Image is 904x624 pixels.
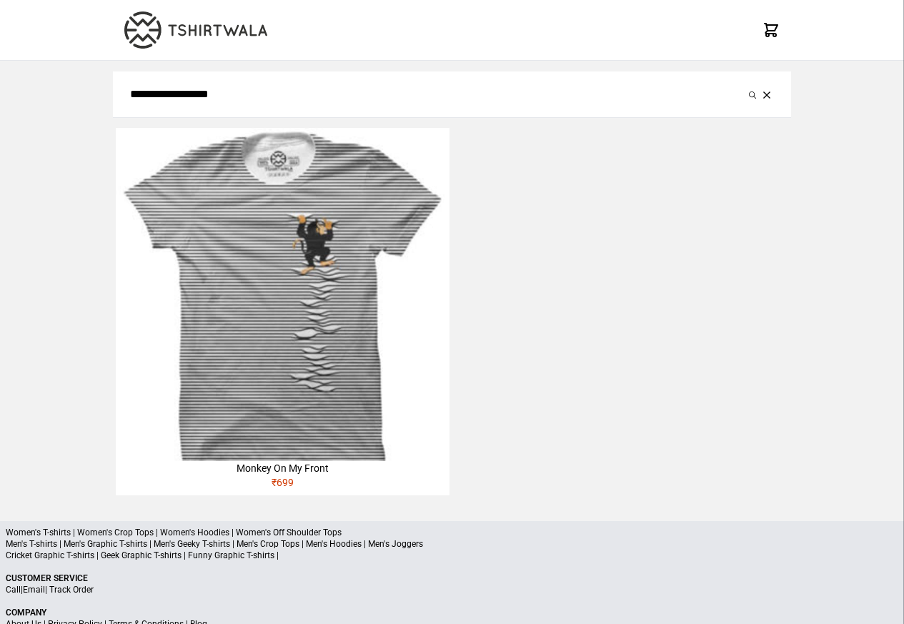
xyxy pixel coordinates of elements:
[6,607,898,618] p: Company
[124,11,267,49] img: TW-LOGO-400-104.png
[760,86,774,103] button: Clear the search query.
[49,585,94,595] a: Track Order
[6,573,898,584] p: Customer Service
[23,585,45,595] a: Email
[116,475,449,495] div: ₹ 699
[6,538,898,550] p: Men's T-shirts | Men's Graphic T-shirts | Men's Geeky T-shirts | Men's Crop Tops | Men's Hoodies ...
[6,527,898,538] p: Women's T-shirts | Women's Crop Tops | Women's Hoodies | Women's Off Shoulder Tops
[116,128,449,495] a: Monkey On My Front₹699
[116,461,449,475] div: Monkey On My Front
[116,128,449,461] img: monkey-climbing-320x320.jpg
[745,86,760,103] button: Submit your search query.
[6,550,898,561] p: Cricket Graphic T-shirts | Geek Graphic T-shirts | Funny Graphic T-shirts |
[6,584,898,595] p: | |
[6,585,21,595] a: Call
